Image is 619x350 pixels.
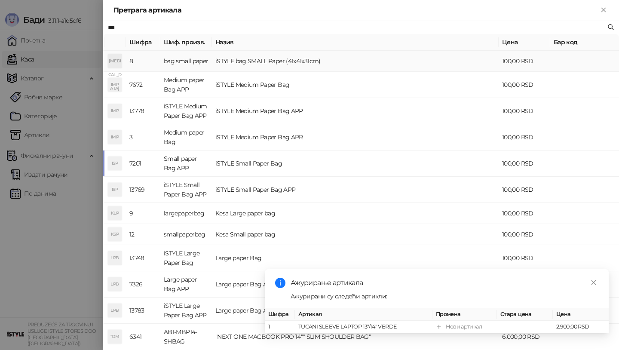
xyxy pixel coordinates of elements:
[160,224,212,245] td: smallpaperbag
[126,224,160,245] td: 12
[499,72,550,98] td: 100,00 RSD
[212,150,499,177] td: iSTYLE Small Paper Bag
[212,298,499,324] td: Large paper Bag APP
[108,104,122,118] div: IMP
[295,308,432,321] th: Артикал
[160,98,212,124] td: iSTYLE Medium Paper Bag APP
[265,321,295,333] td: 1
[160,203,212,224] td: largepaperbag
[497,321,553,333] td: -
[295,321,432,333] td: TUCANI SLEEVE LAPTOP 13"/14" VERDE
[108,227,122,241] div: KSP
[291,278,598,288] div: Ажурирање артикала
[212,271,499,298] td: Large paper Bag APP
[497,308,553,321] th: Стара цена
[108,251,122,265] div: LPB
[499,150,550,177] td: 100,00 RSD
[108,130,122,144] div: IMP
[108,330,122,344] div: "OM
[212,34,499,51] th: Назив
[108,54,122,68] div: [MEDICAL_DATA]
[160,324,212,350] td: AB1-MBP14-SHBAG
[550,34,619,51] th: Бар код
[126,124,160,150] td: 3
[291,292,598,301] div: Ажурирани су следећи артикли:
[212,98,499,124] td: iSTYLE Medium Paper Bag APP
[499,224,550,245] td: 100,00 RSD
[499,98,550,124] td: 100,00 RSD
[212,245,499,271] td: Large paper Bag
[589,278,598,287] a: Close
[499,177,550,203] td: 100,00 RSD
[212,177,499,203] td: iSTYLE Small Paper Bag APP
[108,206,122,220] div: KLP
[126,150,160,177] td: 7201
[160,298,212,324] td: iSTYLE Large Paper Bag APP
[108,304,122,317] div: LPB
[212,224,499,245] td: Kesa Small paper bag
[113,5,598,15] div: Претрага артикала
[126,245,160,271] td: 13748
[126,324,160,350] td: 6341
[212,203,499,224] td: Kesa Large paper bag
[160,51,212,72] td: bag small paper
[108,157,122,170] div: ISP
[126,271,160,298] td: 7326
[446,322,482,331] div: Нови артикал
[275,278,285,288] span: info-circle
[591,279,597,286] span: close
[432,308,497,321] th: Промена
[126,34,160,51] th: Шифра
[126,98,160,124] td: 13778
[108,183,122,196] div: ISP
[212,72,499,98] td: iSTYLE Medium Paper Bag
[126,72,160,98] td: 7672
[553,308,609,321] th: Цена
[160,177,212,203] td: iSTYLE Small Paper Bag APP
[126,177,160,203] td: 13769
[212,51,499,72] td: iSTYLE bag SMALL Paper (41x41x31cm)
[160,271,212,298] td: Large paper Bag APP
[108,78,122,92] div: IMP
[499,203,550,224] td: 100,00 RSD
[499,34,550,51] th: Цена
[160,72,212,98] td: Medium paper Bag APP
[108,277,122,291] div: LPB
[499,245,550,271] td: 100,00 RSD
[126,203,160,224] td: 9
[126,51,160,72] td: 8
[160,150,212,177] td: Small paper Bag APP
[160,245,212,271] td: iSTYLE Large Paper Bag
[499,124,550,150] td: 100,00 RSD
[126,298,160,324] td: 13783
[212,124,499,150] td: iSTYLE Medium Paper Bag APR
[499,51,550,72] td: 100,00 RSD
[160,34,212,51] th: Шиф. произв.
[553,321,609,333] td: 2.900,00 RSD
[265,308,295,321] th: Шифра
[598,5,609,15] button: Close
[212,324,499,350] td: "NEXT ONE MACBOOK PRO 14"" SLIM SHOULDER BAG"
[160,124,212,150] td: Medium paper Bag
